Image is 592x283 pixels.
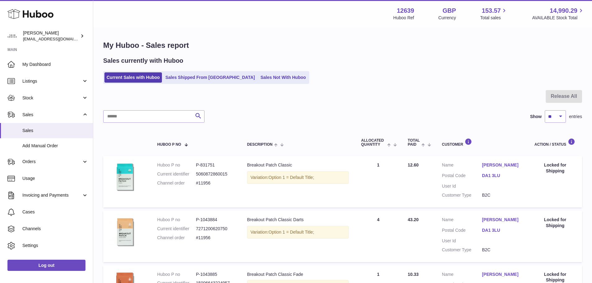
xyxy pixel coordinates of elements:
span: Total paid [408,139,420,147]
td: 1 [355,156,402,208]
dt: Postal Code [442,227,482,235]
div: Variation: [247,226,349,239]
dt: User Id [442,183,482,189]
dd: P-1043885 [196,272,235,277]
span: 14,990.29 [550,7,577,15]
dt: Current identifier [157,226,196,232]
a: [PERSON_NAME] [482,162,522,168]
span: Option 1 = Default Title; [268,230,314,235]
dt: Name [442,162,482,170]
a: [PERSON_NAME] [482,272,522,277]
div: Breakout Patch Classic [247,162,349,168]
a: DA1 3LU [482,227,522,233]
span: Listings [22,78,82,84]
a: 14,990.29 AVAILABLE Stock Total [532,7,585,21]
span: Add Manual Order [22,143,88,149]
dt: Huboo P no [157,272,196,277]
span: Sales [22,112,82,118]
img: internalAdmin-12639@internal.huboo.com [7,31,17,41]
dt: User Id [442,238,482,244]
span: entries [569,114,582,120]
span: 153.57 [482,7,501,15]
div: Currency [438,15,456,21]
strong: 12639 [397,7,414,15]
dt: Huboo P no [157,217,196,223]
dt: Name [442,272,482,279]
dd: #11956 [196,235,235,241]
span: AVAILABLE Stock Total [532,15,585,21]
a: DA1 3LU [482,173,522,179]
span: Option 1 = Default Title; [268,175,314,180]
span: My Dashboard [22,62,88,67]
span: [EMAIL_ADDRESS][DOMAIN_NAME] [23,36,91,41]
dd: B2C [482,192,522,198]
div: Locked for Shipping [535,162,576,174]
span: Description [247,143,273,147]
dt: Huboo P no [157,162,196,168]
div: Customer [442,138,522,147]
span: Usage [22,176,88,181]
dd: P-831751 [196,162,235,168]
span: Orders [22,159,82,165]
span: Settings [22,243,88,249]
span: 10.33 [408,272,419,277]
img: 126391698654679.jpg [109,162,140,193]
a: Sales Shipped From [GEOGRAPHIC_DATA] [163,72,257,83]
dd: #11956 [196,180,235,186]
h2: Sales currently with Huboo [103,57,183,65]
div: Huboo Ref [393,15,414,21]
span: Total sales [480,15,508,21]
div: Variation: [247,171,349,184]
span: Channels [22,226,88,232]
dt: Current identifier [157,171,196,177]
strong: GBP [443,7,456,15]
span: 12.60 [408,162,419,167]
dt: Channel order [157,180,196,186]
dd: 7271200620750 [196,226,235,232]
dt: Customer Type [442,192,482,198]
span: Invoicing and Payments [22,192,82,198]
div: Breakout Patch Classic Darts [247,217,349,223]
dt: Channel order [157,235,196,241]
dd: P-1043884 [196,217,235,223]
span: Huboo P no [157,143,181,147]
h1: My Huboo - Sales report [103,40,582,50]
span: Cases [22,209,88,215]
span: 43.20 [408,217,419,222]
label: Show [530,114,542,120]
div: [PERSON_NAME] [23,30,79,42]
div: Action / Status [535,138,576,147]
dt: Postal Code [442,173,482,180]
a: Sales Not With Huboo [258,72,308,83]
img: 126391746598914.jpg [109,217,140,248]
dd: B2C [482,247,522,253]
a: Log out [7,260,85,271]
a: 153.57 Total sales [480,7,508,21]
div: Locked for Shipping [535,217,576,229]
dt: Name [442,217,482,224]
a: Current Sales with Huboo [104,72,162,83]
dd: 5060872860015 [196,171,235,177]
a: [PERSON_NAME] [482,217,522,223]
span: ALLOCATED Quantity [361,139,386,147]
span: Stock [22,95,82,101]
span: Sales [22,128,88,134]
dt: Customer Type [442,247,482,253]
div: Breakout Patch Classic Fade [247,272,349,277]
td: 4 [355,211,402,262]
